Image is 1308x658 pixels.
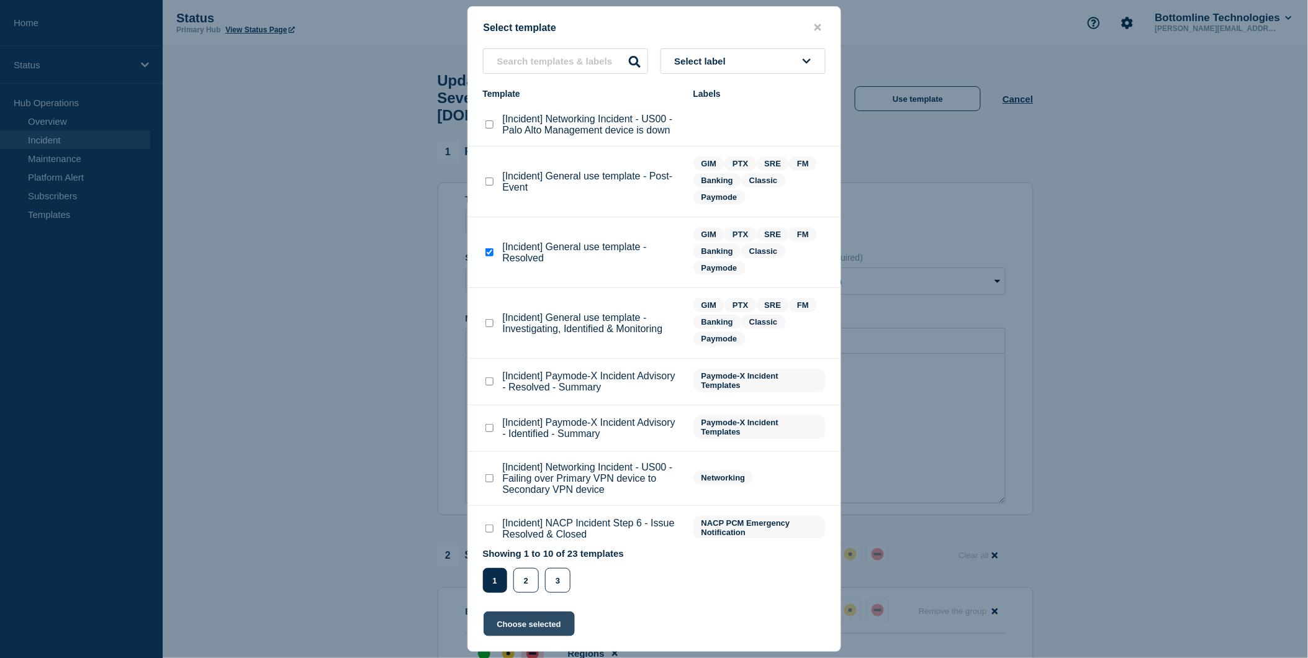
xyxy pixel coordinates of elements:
p: [Incident] Networking Incident - US00 - Palo Alto Management device is down [503,114,681,136]
span: Classic [741,244,786,258]
input: [Incident] General use template - Post-Event checkbox [485,178,494,186]
span: Select label [675,56,731,66]
button: 3 [545,568,571,593]
span: Banking [693,173,741,187]
input: [Incident] Paymode-X Incident Advisory - Resolved - Summary checkbox [485,377,494,385]
span: Paymode-X Incident Templates [693,369,826,392]
input: [Incident] Networking Incident - US00 - Palo Alto Management device is down checkbox [485,120,494,128]
div: Select template [468,22,841,34]
p: [Incident] General use template - Investigating, Identified & Monitoring [503,312,681,335]
span: GIM [693,156,725,171]
span: Paymode-X Incident Templates [693,415,826,439]
span: Networking [693,471,754,485]
span: Classic [741,315,786,329]
div: Labels [693,89,826,99]
span: FM [789,298,817,312]
p: [Incident] Networking Incident - US00 - Failing over Primary VPN device to Secondary VPN device [503,462,681,495]
p: [Incident] General use template - Post-Event [503,171,681,193]
input: [Incident] General use template - Resolved checkbox [485,248,494,256]
p: [Incident] Paymode-X Incident Advisory - Identified - Summary [503,417,681,439]
p: [Incident] NACP Incident Step 6 - Issue Resolved & Closed [503,518,681,540]
div: Template [483,89,681,99]
span: PTX [724,227,756,241]
p: Showing 1 to 10 of 23 templates [483,548,625,559]
p: [Incident] Paymode-X Incident Advisory - Resolved - Summary [503,371,681,393]
button: Choose selected [484,611,575,636]
button: close button [811,22,825,34]
input: [Incident] NACP Incident Step 6 - Issue Resolved & Closed checkbox [485,525,494,533]
span: FM [789,227,817,241]
span: GIM [693,227,725,241]
span: SRE [757,298,790,312]
span: SRE [757,156,790,171]
button: 1 [483,568,507,593]
span: PTX [724,156,756,171]
span: Paymode [693,331,746,346]
span: Paymode [693,261,746,275]
span: PTX [724,298,756,312]
span: NACP PCM Emergency Notification [693,516,826,539]
span: Paymode [693,190,746,204]
input: [Incident] Networking Incident - US00 - Failing over Primary VPN device to Secondary VPN device c... [485,474,494,482]
span: Classic [741,173,786,187]
p: [Incident] General use template - Resolved [503,241,681,264]
button: Select label [661,48,826,74]
input: [Incident] General use template - Investigating, Identified & Monitoring checkbox [485,319,494,327]
span: FM [789,156,817,171]
input: Search templates & labels [483,48,648,74]
input: [Incident] Paymode-X Incident Advisory - Identified - Summary checkbox [485,424,494,432]
span: SRE [757,227,790,241]
button: 2 [513,568,539,593]
span: Banking [693,244,741,258]
span: Banking [693,315,741,329]
span: GIM [693,298,725,312]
